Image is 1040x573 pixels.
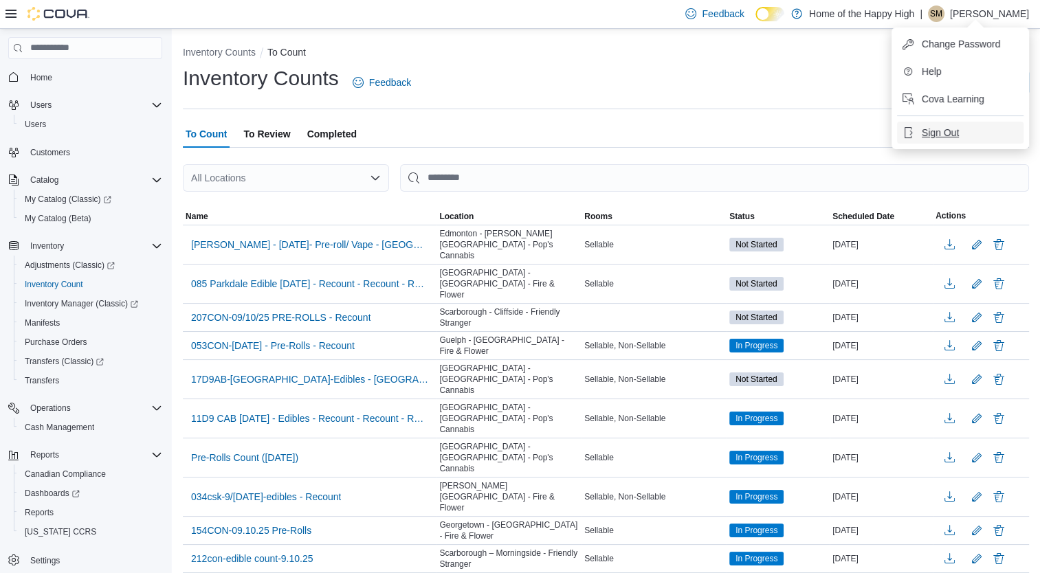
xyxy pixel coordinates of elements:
span: Edmonton - [PERSON_NAME][GEOGRAPHIC_DATA] - Pop's Cannabis [439,228,579,261]
span: Transfers (Classic) [25,356,104,367]
a: Dashboards [14,484,168,503]
span: My Catalog (Beta) [19,210,162,227]
span: Transfers [19,372,162,389]
button: 11D9 CAB [DATE] - Edibles - Recount - Recount - Recount - Recount - Recount - Recount [186,408,434,429]
button: Delete [991,337,1007,354]
span: Catalog [30,175,58,186]
button: Reports [25,447,65,463]
button: Rooms [582,208,727,225]
span: Change Password [922,37,1000,51]
span: Users [30,100,52,111]
div: Sellable, Non-Sellable [582,488,727,505]
button: Purchase Orders [14,333,168,352]
a: Dashboards [19,485,85,502]
a: Transfers (Classic) [19,353,109,370]
span: In Progress [735,524,777,537]
div: [DATE] [830,410,933,427]
button: Inventory [25,238,69,254]
div: Stephen MacInnis [928,5,944,22]
div: [DATE] [830,309,933,326]
span: Customers [30,147,70,158]
button: Name [183,208,436,225]
a: Settings [25,552,65,569]
span: Status [729,211,755,222]
div: [DATE] [830,337,933,354]
button: Customers [3,142,168,162]
a: Transfers (Classic) [14,352,168,371]
button: Operations [25,400,76,416]
input: Dark Mode [755,7,784,21]
button: Edit count details [969,234,985,255]
div: [DATE] [830,371,933,387]
button: Inventory Count [14,275,168,294]
a: Manifests [19,315,65,331]
div: Sellable [582,276,727,292]
span: In Progress [729,524,784,537]
a: Inventory Manager (Classic) [14,294,168,313]
button: Edit count details [969,548,985,569]
button: Settings [3,550,168,570]
span: In Progress [735,552,777,565]
span: Users [25,119,46,130]
a: [US_STATE] CCRS [19,524,102,540]
span: Canadian Compliance [25,469,106,480]
button: Reports [14,503,168,522]
button: Cash Management [14,418,168,437]
span: In Progress [735,412,777,425]
button: Location [436,208,582,225]
span: Feedback [369,76,411,89]
span: In Progress [729,412,784,425]
button: My Catalog (Beta) [14,209,168,228]
span: In Progress [729,339,784,352]
button: Edit count details [969,520,985,541]
span: Inventory [25,238,162,254]
span: Dashboards [25,488,80,499]
input: This is a search bar. After typing your query, hit enter to filter the results lower in the page. [400,164,1029,192]
span: Name [186,211,208,222]
span: Inventory Count [25,279,83,290]
a: My Catalog (Beta) [19,210,97,227]
span: [GEOGRAPHIC_DATA] - [GEOGRAPHIC_DATA] - Pop's Cannabis [439,363,579,396]
span: Purchase Orders [19,334,162,350]
a: Feedback [347,69,417,96]
span: Users [19,116,162,133]
div: [DATE] [830,236,933,253]
span: [GEOGRAPHIC_DATA] - [GEOGRAPHIC_DATA] - Pop's Cannabis [439,441,579,474]
span: [GEOGRAPHIC_DATA] - [GEOGRAPHIC_DATA] - Fire & Flower [439,267,579,300]
span: Transfers (Classic) [19,353,162,370]
span: My Catalog (Beta) [25,213,91,224]
button: Delete [991,410,1007,427]
span: Not Started [735,373,777,385]
span: Guelph - [GEOGRAPHIC_DATA] - Fire & Flower [439,335,579,357]
span: Home [30,72,52,83]
span: [GEOGRAPHIC_DATA] - [GEOGRAPHIC_DATA] - Pop's Cannabis [439,402,579,435]
span: [PERSON_NAME] - [DATE]- Pre-roll/ Vape - [GEOGRAPHIC_DATA] - [PERSON_NAME][GEOGRAPHIC_DATA] - Pop... [191,238,428,251]
span: In Progress [729,552,784,565]
a: Adjustments (Classic) [14,256,168,275]
span: 154CON-09.10.25 Pre-Rolls [191,524,311,537]
span: 053CON-[DATE] - Pre-Rolls - Recount [191,339,355,352]
button: 034csk-9/[DATE]-edibles - Recount [186,486,346,507]
button: Delete [991,550,1007,567]
span: Transfers [25,375,59,386]
h1: Inventory Counts [183,65,339,92]
span: Completed [307,120,357,148]
span: Not Started [735,278,777,290]
span: In Progress [735,339,777,352]
button: Home [3,67,168,87]
div: [DATE] [830,550,933,567]
button: Inventory Counts [183,47,256,58]
div: Sellable [582,522,727,539]
span: Users [25,97,162,113]
p: Home of the Happy High [809,5,914,22]
button: Delete [991,309,1007,326]
span: Location [439,211,474,222]
span: In Progress [735,491,777,503]
button: Edit count details [969,335,985,356]
span: To Review [243,120,290,148]
span: SM [930,5,942,22]
span: Actions [936,210,966,221]
span: Settings [30,555,60,566]
button: Edit count details [969,447,985,468]
span: Inventory Count [19,276,162,293]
